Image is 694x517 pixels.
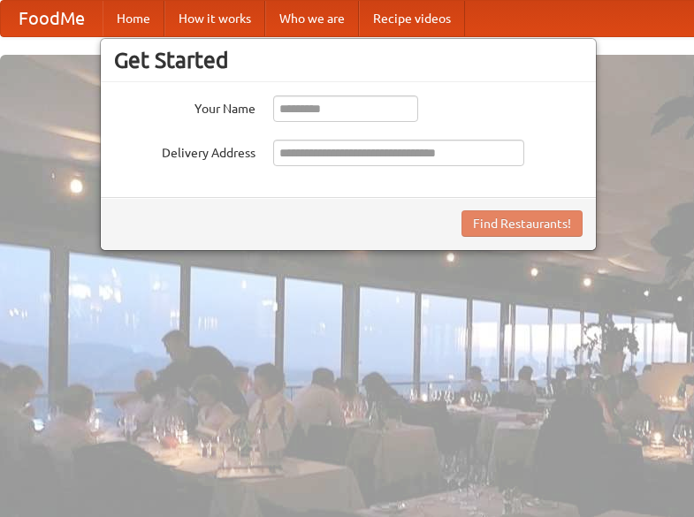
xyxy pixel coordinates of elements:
[461,210,583,237] button: Find Restaurants!
[164,1,265,36] a: How it works
[114,47,583,73] h3: Get Started
[1,1,103,36] a: FoodMe
[103,1,164,36] a: Home
[114,140,255,162] label: Delivery Address
[265,1,359,36] a: Who we are
[114,95,255,118] label: Your Name
[359,1,465,36] a: Recipe videos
